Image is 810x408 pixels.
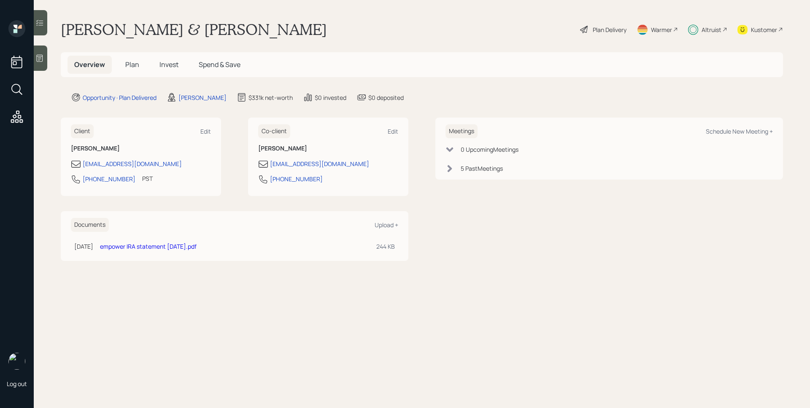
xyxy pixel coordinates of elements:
[651,25,672,34] div: Warmer
[706,127,773,135] div: Schedule New Meeting +
[270,174,323,183] div: [PHONE_NUMBER]
[258,145,398,152] h6: [PERSON_NAME]
[61,20,327,39] h1: [PERSON_NAME] & [PERSON_NAME]
[461,145,518,154] div: 0 Upcoming Meeting s
[7,380,27,388] div: Log out
[751,25,777,34] div: Kustomer
[83,93,157,102] div: Opportunity · Plan Delivered
[315,93,346,102] div: $0 invested
[100,242,197,250] a: empower IRA statement [DATE].pdf
[142,174,153,183] div: PST
[593,25,626,34] div: Plan Delivery
[388,127,398,135] div: Edit
[376,242,395,251] div: 244 KB
[178,93,227,102] div: [PERSON_NAME]
[71,145,211,152] h6: [PERSON_NAME]
[125,60,139,69] span: Plan
[83,159,182,168] div: [EMAIL_ADDRESS][DOMAIN_NAME]
[74,242,93,251] div: [DATE]
[461,164,503,173] div: 5 Past Meeting s
[375,221,398,229] div: Upload +
[199,60,240,69] span: Spend & Save
[200,127,211,135] div: Edit
[71,218,109,232] h6: Documents
[71,124,94,138] h6: Client
[445,124,478,138] h6: Meetings
[74,60,105,69] span: Overview
[270,159,369,168] div: [EMAIL_ADDRESS][DOMAIN_NAME]
[368,93,404,102] div: $0 deposited
[258,124,290,138] h6: Co-client
[702,25,721,34] div: Altruist
[8,353,25,370] img: james-distasi-headshot.png
[83,174,135,183] div: [PHONE_NUMBER]
[248,93,293,102] div: $331k net-worth
[159,60,178,69] span: Invest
